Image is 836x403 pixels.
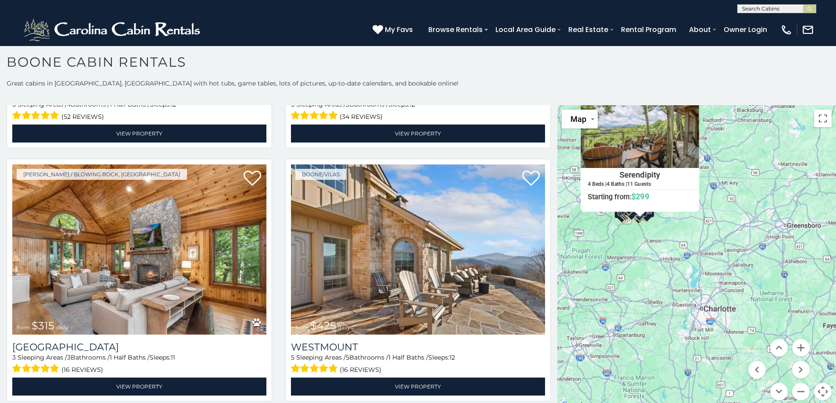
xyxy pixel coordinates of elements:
[631,191,649,200] span: $299
[12,341,266,353] a: [GEOGRAPHIC_DATA]
[615,202,630,218] div: $375
[570,114,586,124] span: Map
[522,170,540,188] a: Add to favorites
[618,199,633,216] div: $325
[17,169,187,180] a: [PERSON_NAME] / Blowing Rock, [GEOGRAPHIC_DATA]
[340,364,381,375] span: (16 reviews)
[424,22,487,37] a: Browse Rentals
[244,170,261,188] a: Add to favorites
[171,353,175,361] span: 11
[814,383,832,400] button: Map camera controls
[748,361,766,378] button: Move left
[12,353,266,375] div: Sleeping Areas / Bathrooms / Sleeps:
[617,22,681,37] a: Rental Program
[291,100,545,122] div: Sleeping Areas / Bathrooms / Sleeps:
[61,111,104,122] span: (52 reviews)
[12,164,266,335] a: Chimney Island from $315 daily
[624,199,639,216] div: $315
[581,192,699,200] h6: Starting from:
[67,100,71,108] span: 4
[792,383,810,400] button: Zoom out
[581,168,699,182] h4: Serendipity
[12,125,266,143] a: View Property
[346,353,349,361] span: 5
[491,22,560,37] a: Local Area Guide
[12,164,266,335] img: Chimney Island
[291,100,294,108] span: 5
[67,353,71,361] span: 3
[631,202,646,219] div: $350
[17,324,30,331] span: from
[581,89,699,168] img: Serendipity
[12,353,16,361] span: 3
[685,22,715,37] a: About
[814,110,832,127] button: Toggle fullscreen view
[32,319,54,332] span: $315
[22,17,204,43] img: White-1-2.png
[110,100,150,108] span: 1 Half Baths /
[346,100,349,108] span: 5
[340,111,383,122] span: (34 reviews)
[291,353,545,375] div: Sleeping Areas / Bathrooms / Sleeps:
[770,339,788,357] button: Move up
[385,24,413,35] span: My Favs
[388,353,428,361] span: 1 Half Baths /
[338,324,350,331] span: daily
[581,168,699,201] a: Serendipity 4 Beds | 4 Baths | 11 Guests Starting from:$299
[110,353,150,361] span: 1 Half Baths /
[171,100,176,108] span: 12
[61,364,103,375] span: (16 reviews)
[770,383,788,400] button: Move down
[295,169,346,180] a: Boone/Vilas
[639,201,654,218] div: $355
[12,100,266,122] div: Sleeping Areas / Bathrooms / Sleeps:
[588,181,606,187] h5: 4 Beds |
[291,341,545,353] a: Westmount
[291,164,545,335] a: Westmount from $425 daily
[291,378,545,396] a: View Property
[12,378,266,396] a: View Property
[802,24,814,36] img: mail-regular-white.png
[310,319,336,332] span: $425
[719,22,771,37] a: Owner Login
[562,110,598,128] button: Change map style
[373,24,415,36] a: My Favs
[564,22,613,37] a: Real Estate
[606,181,627,187] h5: 4 Baths |
[295,324,309,331] span: from
[780,24,793,36] img: phone-regular-white.png
[409,100,415,108] span: 12
[291,164,545,335] img: Westmount
[56,324,68,331] span: daily
[449,353,455,361] span: 12
[792,339,810,357] button: Zoom in
[12,100,16,108] span: 5
[792,361,810,378] button: Move right
[12,341,266,353] h3: Chimney Island
[627,181,651,187] h5: 11 Guests
[291,353,294,361] span: 5
[291,125,545,143] a: View Property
